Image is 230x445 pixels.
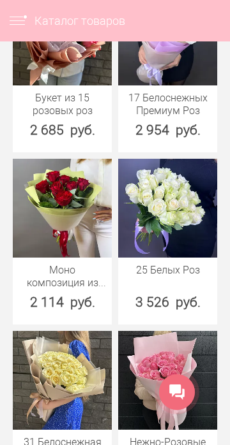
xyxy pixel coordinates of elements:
[13,331,112,430] img: 31 Белоснежная Роза
[13,159,112,258] img: Моно композиция из красных роз
[19,92,105,117] a: Букет из 15 розовых роз
[125,92,211,117] a: 17 Белоснежных Премиум Роз
[125,264,211,277] a: 25 Белых Роз
[118,120,217,140] div: 2 954 руб.
[118,159,217,258] img: 25 Белых Роз
[118,293,217,312] div: 3 526 руб.
[13,120,112,140] div: 2 685 руб.
[13,293,112,312] div: 2 114 руб.
[19,264,105,289] a: Моно композиция из красных роз
[118,331,217,430] img: Нежно-Розовые розы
